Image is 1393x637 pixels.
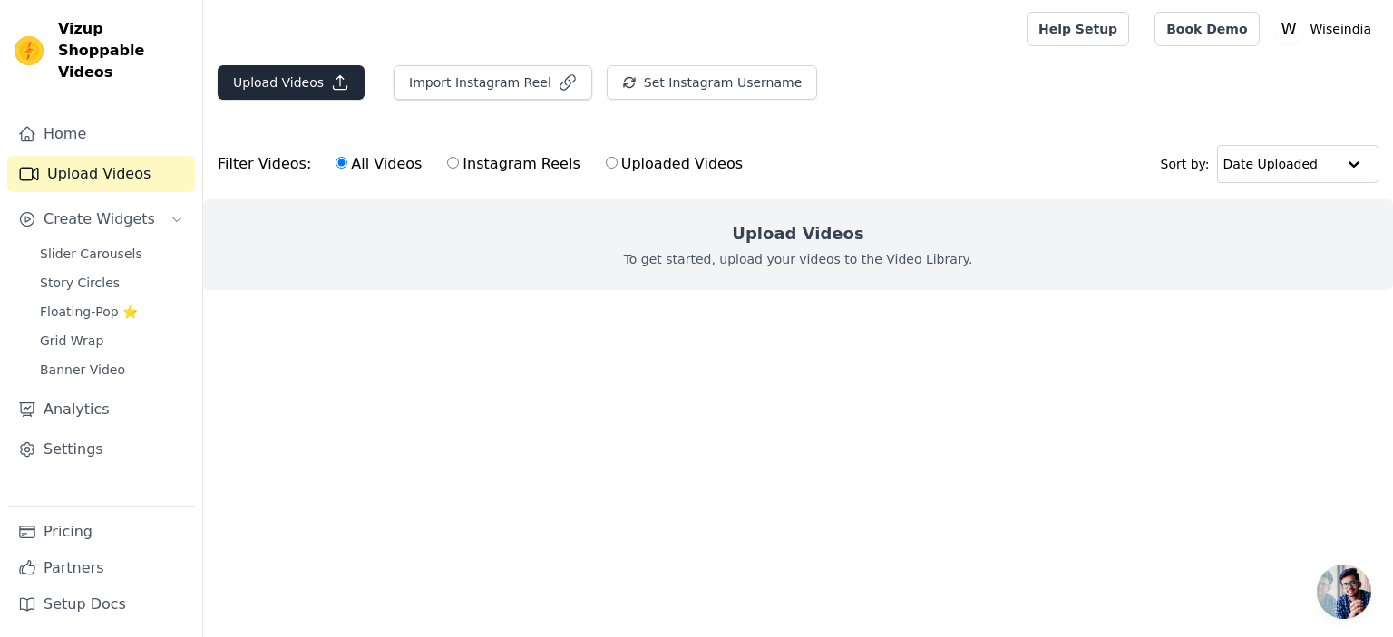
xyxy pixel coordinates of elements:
[29,357,195,382] a: Banner Video
[7,586,195,623] a: Setup Docs
[218,65,365,100] button: Upload Videos
[732,221,863,246] h2: Upload Videos
[7,156,195,192] a: Upload Videos
[40,274,120,292] span: Story Circles
[1154,12,1259,46] a: Book Demo
[40,332,103,350] span: Grid Wrap
[1274,13,1378,45] button: W Wiseindia
[336,157,347,169] input: All Videos
[1317,565,1371,619] div: Open chat
[40,245,142,263] span: Slider Carousels
[7,116,195,152] a: Home
[29,241,195,266] a: Slider Carousels
[1281,20,1296,38] text: W
[7,514,195,550] a: Pricing
[218,143,753,185] div: Filter Videos:
[606,157,618,169] input: Uploaded Videos
[29,328,195,353] a: Grid Wrap
[1027,12,1129,46] a: Help Setup
[607,65,817,100] button: Set Instagram Username
[447,157,459,169] input: Instagram Reels
[7,201,195,237] button: Create Widgets
[29,299,195,324] a: Floating-Pop ⭐
[29,270,195,295] a: Story Circles
[605,152,744,176] label: Uploaded Videos
[624,250,973,268] p: To get started, upload your videos to the Video Library.
[7,550,195,586] a: Partners
[7,391,195,428] a: Analytics
[40,361,125,379] span: Banner Video
[58,18,188,83] span: Vizup Shoppable Videos
[446,152,580,176] label: Instagram Reels
[335,152,423,176] label: All Videos
[44,208,155,230] span: Create Widgets
[40,303,138,321] span: Floating-Pop ⭐
[7,431,195,468] a: Settings
[15,36,44,65] img: Vizup
[1161,145,1379,183] div: Sort by:
[394,65,592,100] button: Import Instagram Reel
[1303,13,1378,45] p: Wiseindia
